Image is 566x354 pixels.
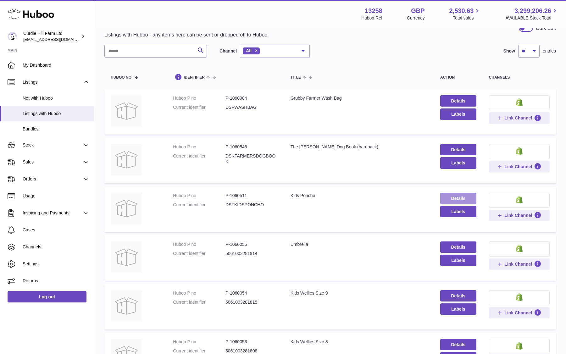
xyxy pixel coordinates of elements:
[516,293,523,301] img: shopify-small.png
[543,48,556,54] span: entries
[23,261,89,267] span: Settings
[504,310,532,316] span: Link Channel
[8,291,86,302] a: Log out
[291,75,301,80] span: title
[225,202,278,208] dd: DSFKIDSPONCHO
[111,144,142,175] img: The Farmer's Dog Book (hardback)
[504,213,532,218] span: Link Channel
[173,95,225,101] dt: Huboo P no
[23,278,89,284] span: Returns
[173,104,225,110] dt: Current identifier
[449,7,481,21] a: 2,530.63 Total sales
[173,241,225,247] dt: Huboo P no
[23,111,89,117] span: Listings with Huboo
[516,147,523,155] img: shopify-small.png
[173,251,225,257] dt: Current identifier
[440,95,476,107] a: Details
[23,142,83,148] span: Stock
[365,7,382,15] strong: 13258
[453,15,481,21] span: Total sales
[111,75,131,80] span: Huboo no
[505,7,558,21] a: 3,299,206.26 AVAILABLE Stock Total
[440,255,476,266] button: Labels
[516,342,523,350] img: shopify-small.png
[440,303,476,315] button: Labels
[225,251,278,257] dd: 5061003281914
[111,241,142,273] img: Umbrella
[173,290,225,296] dt: Huboo P no
[219,48,237,54] label: Channel
[516,98,523,106] img: shopify-small.png
[516,196,523,203] img: shopify-small.png
[514,7,551,15] span: 3,299,206.26
[291,290,428,296] div: Kids Wellies Size 9
[225,299,278,305] dd: 5061003281815
[440,108,476,120] button: Labels
[246,48,252,53] span: All
[173,339,225,345] dt: Huboo P no
[225,144,278,150] dd: P-1060546
[23,95,89,101] span: Not with Huboo
[225,241,278,247] dd: P-1060055
[23,37,92,42] span: [EMAIL_ADDRESS][DOMAIN_NAME]
[173,299,225,305] dt: Current identifier
[291,339,428,345] div: Kids Wellies Size 8
[440,144,476,155] a: Details
[489,75,550,80] div: channels
[225,290,278,296] dd: P-1060054
[516,245,523,252] img: shopify-small.png
[225,348,278,354] dd: 5061003281808
[505,15,558,21] span: AVAILABLE Stock Total
[440,206,476,217] button: Labels
[23,30,80,42] div: Curdle Hill Farm Ltd
[440,290,476,301] a: Details
[23,210,83,216] span: Invoicing and Payments
[104,31,269,38] p: Listings with Huboo - any items here can be sent or dropped off to Huboo.
[489,307,550,318] button: Link Channel
[440,193,476,204] a: Details
[111,95,142,127] img: Grubby Farmer Wash Bag
[8,32,17,41] img: martinmarafko@gmail.com
[489,258,550,270] button: Link Channel
[291,241,428,247] div: Umbrella
[489,210,550,221] button: Link Channel
[489,112,550,124] button: Link Channel
[173,144,225,150] dt: Huboo P no
[225,95,278,101] dd: P-1060904
[411,7,425,15] strong: GBP
[407,15,425,21] div: Currency
[440,75,476,80] div: action
[503,48,515,54] label: Show
[291,95,428,101] div: Grubby Farmer Wash Bag
[449,7,474,15] span: 2,530.63
[23,227,89,233] span: Cases
[489,161,550,172] button: Link Channel
[173,202,225,208] dt: Current identifier
[504,164,532,169] span: Link Channel
[440,241,476,253] a: Details
[23,244,89,250] span: Channels
[184,75,205,80] span: identifier
[291,144,428,150] div: The [PERSON_NAME] Dog Book (hardback)
[23,176,83,182] span: Orders
[23,126,89,132] span: Bundles
[361,15,382,21] div: Huboo Ref
[225,153,278,165] dd: DSKFARMERSDOGBOOK
[23,79,83,85] span: Listings
[23,193,89,199] span: Usage
[440,339,476,350] a: Details
[440,157,476,169] button: Labels
[225,339,278,345] dd: P-1060053
[23,159,83,165] span: Sales
[173,348,225,354] dt: Current identifier
[225,193,278,199] dd: P-1060511
[111,193,142,224] img: Kids Poncho
[23,62,89,68] span: My Dashboard
[173,153,225,165] dt: Current identifier
[291,193,428,199] div: Kids Poncho
[173,193,225,199] dt: Huboo P no
[504,115,532,121] span: Link Channel
[225,104,278,110] dd: DSFWASHBAG
[504,261,532,267] span: Link Channel
[111,290,142,322] img: Kids Wellies Size 9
